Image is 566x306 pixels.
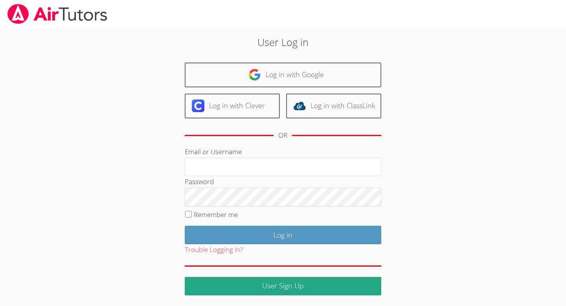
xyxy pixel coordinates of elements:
[185,63,381,87] a: Log in with Google
[185,94,280,118] a: Log in with Clever
[130,35,436,50] h2: User Log in
[293,100,306,112] img: classlink-logo-d6bb404cc1216ec64c9a2012d9dc4662098be43eaf13dc465df04b49fa7ab582.svg
[185,226,381,244] input: Log in
[192,100,204,112] img: clever-logo-6eab21bc6e7a338710f1a6ff85c0baf02591cd810cc4098c63d3a4b26e2feb20.svg
[185,177,214,186] label: Password
[286,94,381,118] a: Log in with ClassLink
[185,147,242,156] label: Email or Username
[248,68,261,81] img: google-logo-50288ca7cdecda66e5e0955fdab243c47b7ad437acaf1139b6f446037453330a.svg
[7,4,108,24] img: airtutors_banner-c4298cdbf04f3fff15de1276eac7730deb9818008684d7c2e4769d2f7ddbe033.png
[185,277,381,295] a: User Sign Up
[185,244,243,256] button: Trouble Logging In?
[194,210,238,219] label: Remember me
[278,130,287,141] div: OR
